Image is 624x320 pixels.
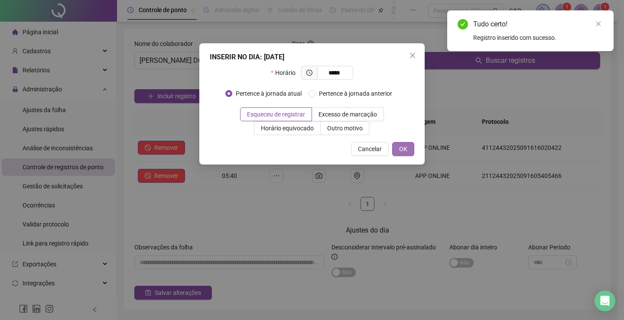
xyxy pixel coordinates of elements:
span: Cancelar [358,144,382,154]
div: Registro inserido com sucesso. [473,33,603,42]
div: Open Intercom Messenger [595,291,615,311]
span: Pertence à jornada atual [232,89,305,98]
span: Excesso de marcação [318,111,377,118]
span: close [409,52,416,59]
button: Cancelar [351,142,389,156]
span: Horário equivocado [261,125,314,132]
span: Pertence à jornada anterior [315,89,396,98]
span: Outro motivo [327,125,363,132]
span: Esqueceu de registrar [247,111,305,118]
div: INSERIR NO DIA : [DATE] [210,52,414,62]
span: check-circle [458,19,468,29]
span: OK [399,144,407,154]
button: Close [406,48,419,62]
div: Tudo certo! [473,19,603,29]
span: clock-circle [306,70,312,76]
label: Horário [271,66,301,80]
button: OK [392,142,414,156]
span: close [595,21,601,27]
a: Close [594,19,603,29]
